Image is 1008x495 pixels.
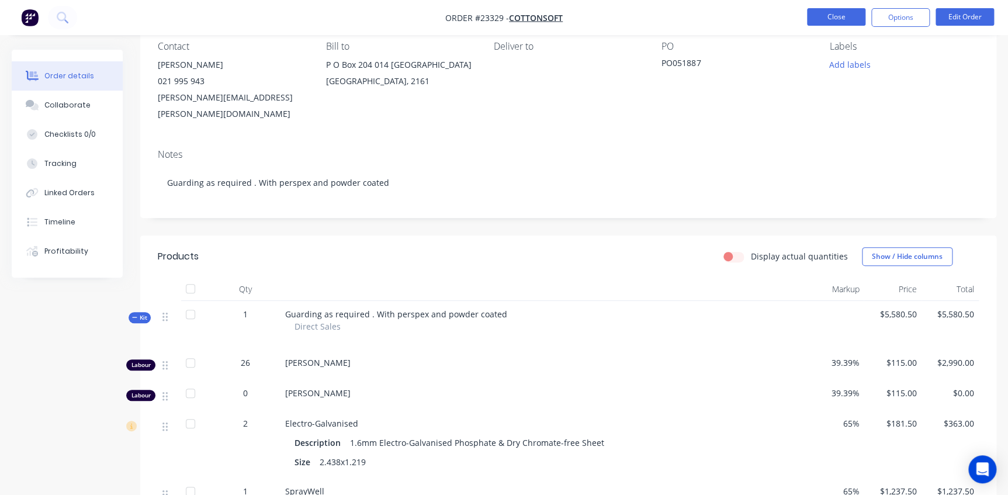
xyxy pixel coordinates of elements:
span: $181.50 [868,417,916,430]
div: 2.438x1.219 [315,454,370,470]
div: Markup [806,278,864,301]
div: P O Box 204 014 [GEOGRAPHIC_DATA] [325,57,474,73]
span: Guarding as required . With perspex and powder coated [285,309,507,320]
div: Qty [210,278,280,301]
div: 1.6mm Electro-Galvanised Phosphate & Dry Chromate-free Sheet [345,434,609,451]
span: $115.00 [868,387,916,399]
div: Total [922,278,979,301]
div: Open Intercom Messenger [968,455,996,483]
div: Bill to [325,41,474,52]
button: Linked Orders [12,178,123,207]
span: 39.39% [811,356,859,369]
div: Linked Orders [44,188,95,198]
div: Kit [129,312,151,323]
div: Checklists 0/0 [44,129,96,140]
span: $5,580.50 [926,308,974,320]
span: 26 [241,356,250,369]
img: Factory [21,9,39,26]
button: Add labels [823,57,877,72]
span: 1 [243,308,248,320]
button: Checklists 0/0 [12,120,123,149]
span: [PERSON_NAME] [285,387,351,399]
span: $5,580.50 [868,308,916,320]
div: Deliver to [494,41,643,52]
span: $2,990.00 [926,356,974,369]
div: [GEOGRAPHIC_DATA], 2161 [325,73,474,89]
span: 39.39% [811,387,859,399]
div: [PERSON_NAME] [158,57,307,73]
div: Collaborate [44,100,91,110]
div: Timeline [44,217,75,227]
label: Display actual quantities [751,250,848,262]
span: $363.00 [926,417,974,430]
span: Direct Sales [295,320,341,333]
div: Labour [126,359,155,371]
div: Order details [44,71,94,81]
div: PO051887 [661,57,808,73]
button: Options [871,8,930,27]
div: Labels [830,41,979,52]
span: Order #23329 - [445,12,509,23]
button: Show / Hide columns [862,247,952,266]
div: [PERSON_NAME][EMAIL_ADDRESS][PERSON_NAME][DOMAIN_NAME] [158,89,307,122]
div: Profitability [44,246,88,257]
span: 65% [811,417,859,430]
span: $0.00 [926,387,974,399]
button: Tracking [12,149,123,178]
a: Cottonsoft [509,12,563,23]
span: Electro-Galvanised [285,418,358,429]
div: Tracking [44,158,77,169]
div: Price [864,278,921,301]
div: Description [295,434,345,451]
button: Edit Order [936,8,994,26]
div: Labour [126,390,155,401]
div: Guarding as required . With perspex and powder coated [158,165,979,200]
button: Collaborate [12,91,123,120]
div: Notes [158,149,979,160]
span: 0 [243,387,248,399]
span: $115.00 [868,356,916,369]
div: Products [158,250,199,264]
div: P O Box 204 014 [GEOGRAPHIC_DATA][GEOGRAPHIC_DATA], 2161 [325,57,474,94]
span: 2 [243,417,248,430]
div: [PERSON_NAME]021 995 943[PERSON_NAME][EMAIL_ADDRESS][PERSON_NAME][DOMAIN_NAME] [158,57,307,122]
span: [PERSON_NAME] [285,357,351,368]
button: Order details [12,61,123,91]
span: Kit [132,313,147,322]
button: Close [807,8,865,26]
div: Contact [158,41,307,52]
div: PO [661,41,810,52]
div: 021 995 943 [158,73,307,89]
div: Size [295,454,315,470]
button: Timeline [12,207,123,237]
button: Profitability [12,237,123,266]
